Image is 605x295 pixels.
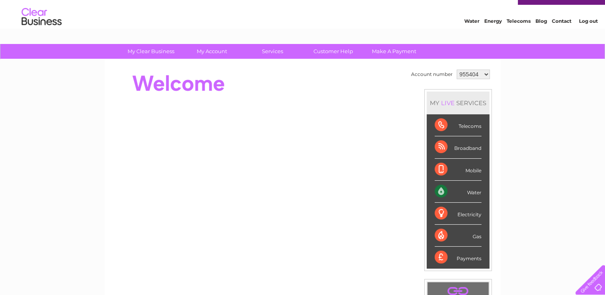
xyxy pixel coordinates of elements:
div: Broadband [435,136,481,158]
a: Services [240,44,305,59]
a: Energy [484,34,502,40]
div: Electricity [435,203,481,225]
a: Blog [535,34,547,40]
a: 0333 014 3131 [454,4,509,14]
td: Account number [409,68,455,81]
div: Telecoms [435,114,481,136]
a: Telecoms [507,34,531,40]
div: Payments [435,247,481,268]
a: Make A Payment [361,44,427,59]
div: Gas [435,225,481,247]
img: logo.png [21,21,62,45]
a: My Account [179,44,245,59]
div: Water [435,181,481,203]
div: Clear Business is a trading name of Verastar Limited (registered in [GEOGRAPHIC_DATA] No. 3667643... [114,4,492,39]
a: Customer Help [300,44,366,59]
a: My Clear Business [118,44,184,59]
a: Contact [552,34,571,40]
a: Water [464,34,479,40]
div: MY SERVICES [427,92,489,114]
div: Mobile [435,159,481,181]
div: LIVE [439,99,456,107]
a: Log out [579,34,597,40]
